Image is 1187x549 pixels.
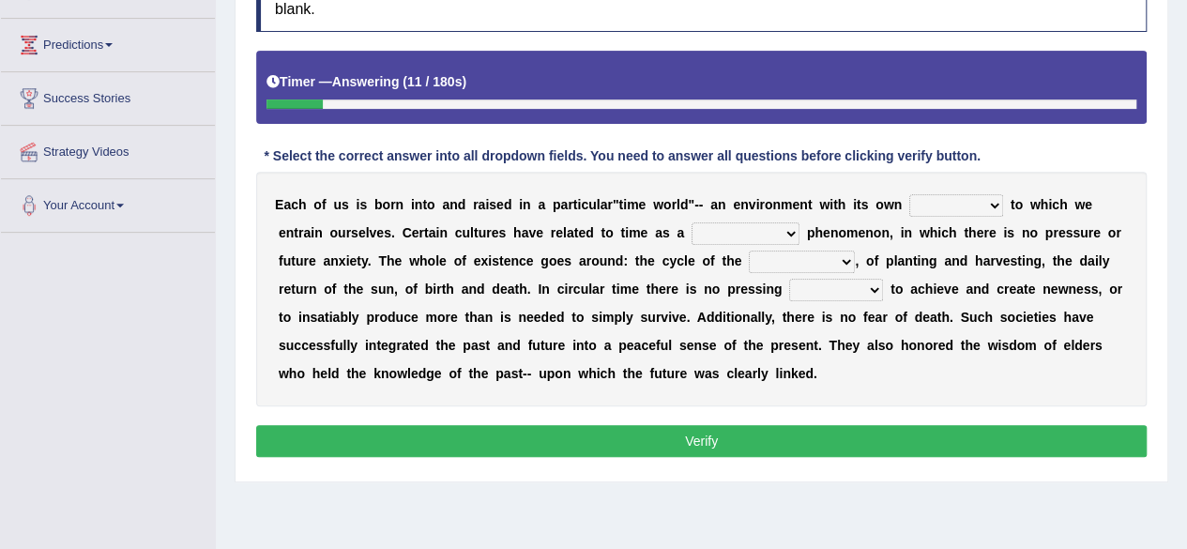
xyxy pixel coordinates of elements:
b: r [759,197,764,212]
div: * Select the correct answer into all dropdown fields. You need to answer all questions before cli... [256,147,988,167]
b: n [607,253,616,268]
b: t [574,225,579,240]
b: t [291,282,296,297]
b: u [338,225,346,240]
b: l [677,197,680,212]
b: l [435,253,439,268]
b: e [526,253,534,268]
b: r [418,225,423,240]
b: i [433,282,436,297]
b: n [772,197,781,212]
b: n [905,253,913,268]
b: e [412,225,419,240]
b: h [930,225,938,240]
b: n [921,253,929,268]
b: e [647,253,655,268]
b: i [853,197,857,212]
b: i [1048,197,1052,212]
b: s [371,282,378,297]
b: u [296,282,304,297]
b: x [480,253,488,268]
b: v [528,225,536,240]
b: s [384,225,391,240]
b: w [1030,197,1041,212]
b: n [286,225,295,240]
b: . [368,253,372,268]
b: w [819,197,829,212]
b: h [419,253,428,268]
b: h [975,253,983,268]
b: r [586,253,591,268]
b: w [653,197,663,212]
b: r [303,253,308,268]
b: " [688,197,694,212]
b: o [765,197,773,212]
b: a [567,225,574,240]
b: n [718,197,726,212]
b: s [359,197,367,212]
b: s [351,225,358,240]
b: r [607,197,612,212]
b: i [488,253,492,268]
b: o [382,197,390,212]
b: t [474,225,479,240]
b: e [279,225,286,240]
b: s [498,225,506,240]
b: h [348,282,357,297]
b: f [279,253,283,268]
b: s [1007,225,1014,240]
b: n [314,225,323,240]
b: o [591,253,600,268]
b: t [913,253,918,268]
b: h [446,282,454,297]
b: r [279,282,283,297]
b: u [296,253,304,268]
b: t [573,197,578,212]
b: d [458,197,466,212]
b: p [807,225,815,240]
b: t [291,253,296,268]
b: e [858,225,865,240]
b: a [429,225,436,240]
b: n [449,197,458,212]
b: c [941,225,949,240]
b: e [358,225,366,240]
b: n [865,225,874,240]
b: o [1029,225,1038,240]
b: e [555,225,563,240]
b: w [1074,197,1085,212]
b: e [394,253,402,268]
b: v [369,225,376,240]
b: h [639,253,647,268]
b: f [874,253,878,268]
b: l [597,197,601,212]
b: ( [403,74,407,89]
b: r [1088,225,1093,240]
b: r [486,225,491,240]
b: h [513,225,522,240]
b: i [577,197,581,212]
b: e [1002,253,1010,268]
b: v [749,197,756,212]
b: n [830,225,839,240]
b: f [462,253,466,268]
b: h [1041,197,1049,212]
b: t [833,197,838,212]
b: t [857,197,861,212]
b: e [1085,197,1092,212]
b: b [374,197,383,212]
b: e [492,225,499,240]
b: e [309,253,316,268]
b: i [411,197,415,212]
b: h [968,225,977,240]
b: r [1116,225,1120,240]
b: n [510,253,519,268]
b: i [1003,225,1007,240]
b: l [893,253,897,268]
b: h [1059,197,1068,212]
b: e [989,225,997,240]
b: t [1011,197,1015,212]
b: t [294,225,298,240]
b: , [394,282,398,297]
b: y [361,253,368,268]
